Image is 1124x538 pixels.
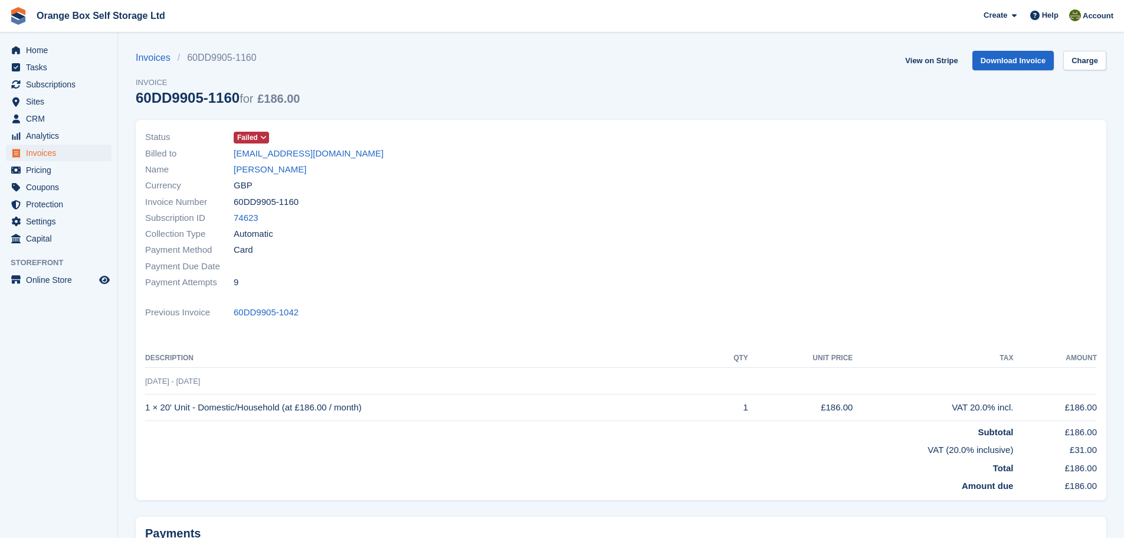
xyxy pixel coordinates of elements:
span: Tasks [26,59,97,76]
a: menu [6,76,112,93]
span: Subscriptions [26,76,97,93]
a: menu [6,213,112,230]
td: £31.00 [1013,439,1097,457]
a: menu [6,196,112,213]
a: menu [6,93,112,110]
span: Protection [26,196,97,213]
td: £186.00 [1013,475,1097,493]
a: Download Invoice [972,51,1054,70]
a: menu [6,59,112,76]
div: VAT 20.0% incl. [853,401,1013,415]
a: menu [6,128,112,144]
a: menu [6,145,112,161]
span: Name [145,163,234,177]
a: Orange Box Self Storage Ltd [32,6,170,25]
td: VAT (20.0% inclusive) [145,439,1013,457]
span: Sites [26,93,97,110]
span: 9 [234,276,238,289]
span: Home [26,42,97,58]
span: Settings [26,213,97,230]
span: Capital [26,230,97,247]
td: £186.00 [748,394,853,421]
a: [EMAIL_ADDRESS][DOMAIN_NAME] [234,147,384,161]
a: Invoices [136,51,178,65]
td: £186.00 [1013,394,1097,421]
span: CRM [26,110,97,127]
span: for [240,92,253,105]
span: Invoices [26,145,97,161]
th: Unit Price [748,349,853,368]
span: Previous Invoice [145,306,234,319]
span: Account [1083,10,1113,22]
a: menu [6,272,112,288]
span: Storefront [11,257,117,269]
a: menu [6,179,112,195]
span: Status [145,131,234,144]
strong: Subtotal [978,427,1013,437]
a: 60DD9905-1042 [234,306,299,319]
a: menu [6,42,112,58]
td: £186.00 [1013,420,1097,439]
span: Create [984,9,1007,21]
th: QTY [710,349,748,368]
span: Help [1042,9,1059,21]
span: Failed [237,132,258,143]
a: 74623 [234,211,258,225]
td: 1 [710,394,748,421]
a: Charge [1063,51,1106,70]
a: View on Stripe [900,51,962,70]
th: Tax [853,349,1013,368]
span: £186.00 [257,92,300,105]
span: Payment Method [145,243,234,257]
a: [PERSON_NAME] [234,163,306,177]
td: 1 × 20' Unit - Domestic/Household (at £186.00 / month) [145,394,710,421]
span: Subscription ID [145,211,234,225]
img: stora-icon-8386f47178a22dfd0bd8f6a31ec36ba5ce8667c1dd55bd0f319d3a0aa187defe.svg [9,7,27,25]
span: Analytics [26,128,97,144]
td: £186.00 [1013,457,1097,475]
a: Failed [234,131,269,144]
img: Pippa White [1069,9,1081,21]
span: Coupons [26,179,97,195]
span: Currency [145,179,234,193]
span: Online Store [26,272,97,288]
span: Payment Due Date [145,260,234,273]
th: Amount [1013,349,1097,368]
a: menu [6,230,112,247]
span: 60DD9905-1160 [234,195,299,209]
a: menu [6,110,112,127]
strong: Total [993,463,1014,473]
span: GBP [234,179,253,193]
span: Billed to [145,147,234,161]
span: Pricing [26,162,97,178]
span: Payment Attempts [145,276,234,289]
nav: breadcrumbs [136,51,300,65]
th: Description [145,349,710,368]
span: Collection Type [145,227,234,241]
strong: Amount due [962,481,1014,491]
span: Invoice [136,77,300,89]
a: menu [6,162,112,178]
span: [DATE] - [DATE] [145,377,200,386]
a: Preview store [97,273,112,287]
span: Card [234,243,253,257]
span: Invoice Number [145,195,234,209]
span: Automatic [234,227,273,241]
div: 60DD9905-1160 [136,90,300,106]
